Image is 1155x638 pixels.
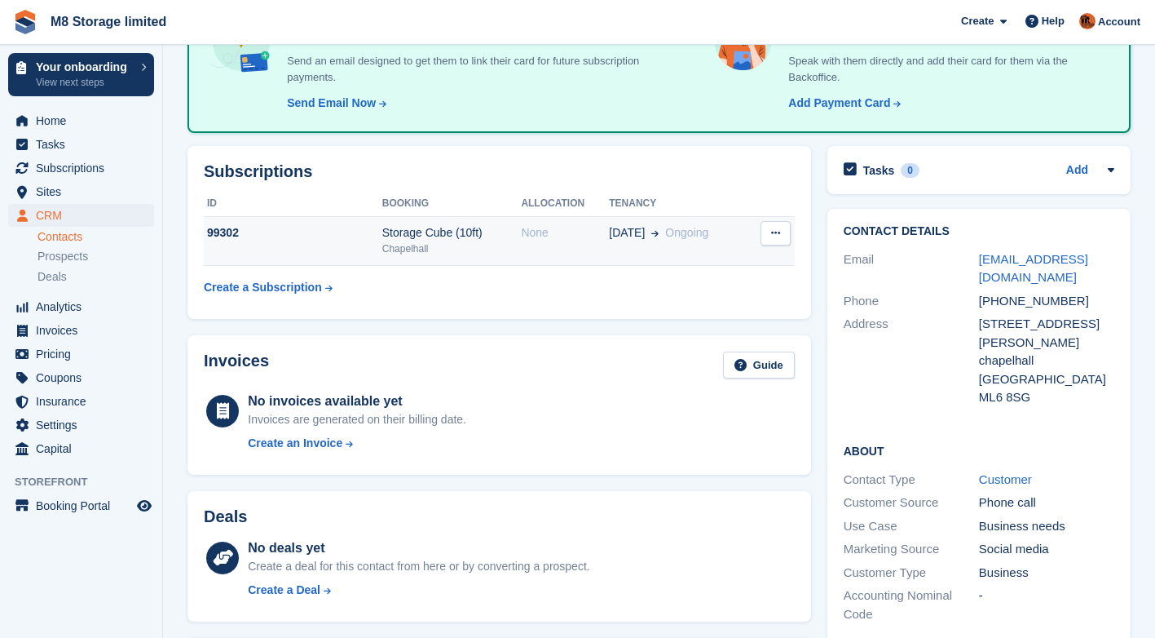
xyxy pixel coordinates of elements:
[36,437,134,460] span: Capital
[844,564,979,583] div: Customer Type
[204,272,333,303] a: Create a Subscription
[8,53,154,96] a: Your onboarding View next steps
[36,133,134,156] span: Tasks
[8,109,154,132] a: menu
[863,163,895,178] h2: Tasks
[248,435,466,452] a: Create an Invoice
[36,414,134,436] span: Settings
[36,390,134,413] span: Insurance
[287,95,376,112] div: Send Email Now
[8,295,154,318] a: menu
[36,494,134,517] span: Booking Portal
[961,13,994,29] span: Create
[8,390,154,413] a: menu
[8,180,154,203] a: menu
[204,279,322,296] div: Create a Subscription
[979,388,1114,407] div: ML6 8SG
[8,133,154,156] a: menu
[204,191,382,217] th: ID
[1079,13,1095,29] img: Andy McLafferty
[382,224,522,241] div: Storage Cube (10ft)
[204,507,247,526] h2: Deals
[8,343,154,366] a: menu
[36,180,134,203] span: Sites
[248,538,589,558] div: No deals yet
[844,517,979,536] div: Use Case
[8,437,154,460] a: menu
[36,75,133,90] p: View next steps
[37,229,154,245] a: Contacts
[521,224,609,241] div: None
[37,248,154,265] a: Prospects
[36,157,134,179] span: Subscriptions
[901,163,919,178] div: 0
[8,204,154,227] a: menu
[36,366,134,389] span: Coupons
[844,471,979,490] div: Contact Type
[248,582,320,599] div: Create a Deal
[844,494,979,512] div: Customer Source
[204,352,269,379] h2: Invoices
[37,269,67,285] span: Deals
[13,10,37,34] img: stora-icon-8386f47178a22dfd0bd8f6a31ec36ba5ce8667c1dd55bd0f319d3a0aa187defe.svg
[8,157,154,179] a: menu
[979,517,1114,536] div: Business needs
[979,564,1114,583] div: Business
[844,540,979,559] div: Marketing Source
[979,292,1114,311] div: [PHONE_NUMBER]
[979,472,1032,486] a: Customer
[37,268,154,286] a: Deals
[36,109,134,132] span: Home
[788,95,890,112] div: Add Payment Card
[248,582,589,599] a: Create a Deal
[204,162,795,181] h2: Subscriptions
[1066,162,1088,180] a: Add
[8,319,154,342] a: menu
[280,53,646,85] p: Send an email designed to get them to link their card for future subscription payments.
[979,315,1114,352] div: [STREET_ADDRESS][PERSON_NAME]
[979,370,1114,389] div: [GEOGRAPHIC_DATA]
[248,558,589,575] div: Create a deal for this contact from here or by converting a prospect.
[844,587,979,623] div: Accounting Nominal Code
[248,411,466,428] div: Invoices are generated on their billing date.
[723,352,795,379] a: Guide
[36,319,134,342] span: Invoices
[844,442,1114,459] h2: About
[36,204,134,227] span: CRM
[979,494,1114,512] div: Phone call
[8,366,154,389] a: menu
[248,392,466,411] div: No invoices available yet
[1042,13,1065,29] span: Help
[204,224,382,241] div: 99302
[844,225,1114,238] h2: Contact Details
[382,241,522,256] div: Chapelhall
[782,53,1109,85] p: Speak with them directly and add their card for them via the Backoffice.
[979,352,1114,370] div: chapelhall
[382,191,522,217] th: Booking
[134,496,154,516] a: Preview store
[1098,14,1140,30] span: Account
[844,315,979,407] div: Address
[665,226,708,239] span: Ongoing
[979,540,1114,559] div: Social media
[609,224,645,241] span: [DATE]
[609,191,747,217] th: Tenancy
[844,292,979,311] div: Phone
[44,8,173,35] a: M8 Storage limited
[844,250,979,287] div: Email
[782,95,902,112] a: Add Payment Card
[8,494,154,517] a: menu
[248,435,342,452] div: Create an Invoice
[36,295,134,318] span: Analytics
[15,474,162,490] span: Storefront
[36,61,133,73] p: Your onboarding
[979,587,1114,623] div: -
[521,191,609,217] th: Allocation
[979,252,1088,285] a: [EMAIL_ADDRESS][DOMAIN_NAME]
[36,343,134,366] span: Pricing
[8,414,154,436] a: menu
[37,249,88,264] span: Prospects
